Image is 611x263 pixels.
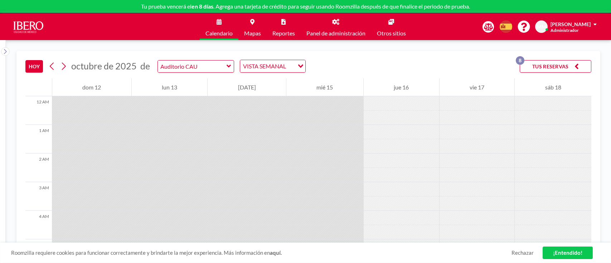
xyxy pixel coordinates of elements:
div: lun 13 [132,78,208,96]
button: TUS RESERVAS8 [520,60,591,73]
a: Rechazar [511,249,534,256]
span: [PERSON_NAME] [551,21,591,27]
b: en 8 días [191,3,213,10]
div: vie 17 [440,78,515,96]
span: de [140,60,150,72]
span: octubre de 2025 [71,60,137,71]
span: Reportes [272,30,295,36]
div: 2 AM [25,154,52,182]
div: sáb 18 [515,78,591,96]
input: Auditorio CAU [158,60,227,72]
input: Search for option [288,62,294,71]
span: VISTA SEMANAL [242,62,287,71]
span: Mapas [244,30,261,36]
div: [DATE] [208,78,286,96]
span: Panel de administración [306,30,365,36]
div: jue 16 [364,78,439,96]
img: organization-logo [11,20,45,34]
span: Otros sitios [377,30,406,36]
span: MM [537,24,546,30]
span: Roomzilla requiere cookies para funcionar correctamente y brindarte la mejor experiencia. Más inf... [11,249,511,256]
p: 8 [516,56,524,65]
a: ¡Entendido! [543,247,593,259]
a: aquí. [270,249,282,256]
a: Panel de administración [301,13,371,40]
div: 1 AM [25,125,52,154]
div: dom 12 [52,78,131,96]
span: Administrador [551,28,579,33]
a: Reportes [267,13,301,40]
div: Search for option [240,60,305,72]
div: mié 15 [286,78,363,96]
a: Calendario [200,13,238,40]
a: Mapas [238,13,267,40]
div: 4 AM [25,211,52,239]
span: Calendario [205,30,233,36]
div: 3 AM [25,182,52,211]
button: HOY [25,60,43,73]
div: 12 AM [25,96,52,125]
a: Otros sitios [371,13,412,40]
